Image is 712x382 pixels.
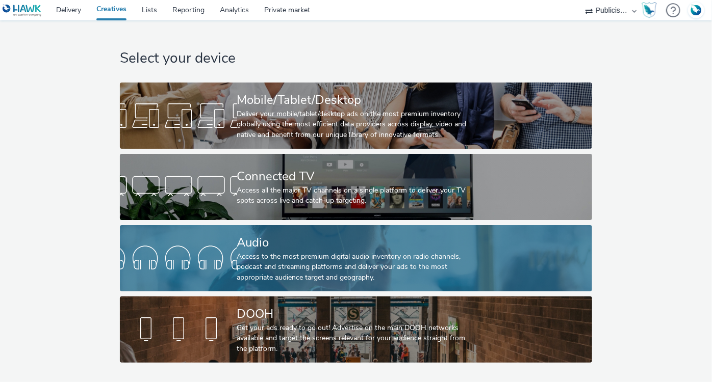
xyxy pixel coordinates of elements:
div: Audio [237,234,471,252]
a: Hawk Academy [642,2,661,18]
a: Connected TVAccess all the major TV channels on a single platform to deliver your TV spots across... [120,154,592,220]
a: AudioAccess to the most premium digital audio inventory on radio channels, podcast and streaming ... [120,225,592,291]
h1: Select your device [120,49,592,68]
img: Hawk Academy [642,2,657,18]
div: Connected TV [237,168,471,185]
div: Deliver your mobile/tablet/desktop ads on the most premium inventory globally using the most effi... [237,109,471,140]
img: Account FR [689,3,704,18]
div: Mobile/Tablet/Desktop [237,91,471,109]
div: DOOH [237,305,471,323]
div: Get your ads ready to go out! Advertise on the main DOOH networks available and target the screen... [237,323,471,354]
a: Mobile/Tablet/DesktopDeliver your mobile/tablet/desktop ads on the most premium inventory globall... [120,83,592,149]
a: DOOHGet your ads ready to go out! Advertise on the main DOOH networks available and target the sc... [120,296,592,363]
div: Access to the most premium digital audio inventory on radio channels, podcast and streaming platf... [237,252,471,283]
img: undefined Logo [3,4,42,17]
div: Access all the major TV channels on a single platform to deliver your TV spots across live and ca... [237,185,471,206]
